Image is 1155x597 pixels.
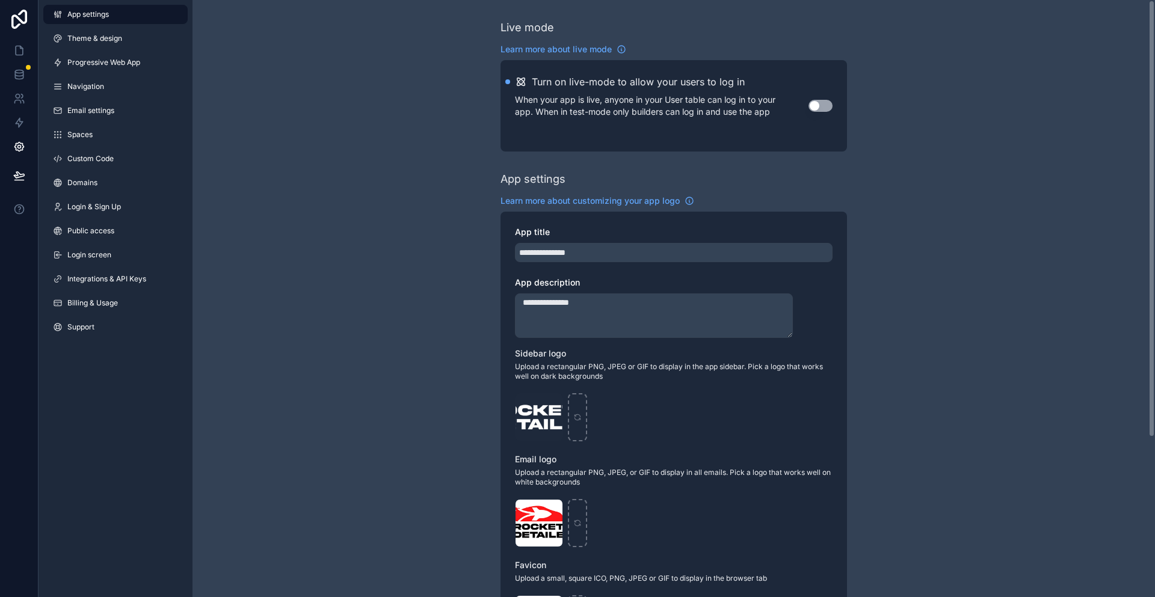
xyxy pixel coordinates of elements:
[43,293,188,313] a: Billing & Usage
[67,178,97,188] span: Domains
[43,269,188,289] a: Integrations & API Keys
[515,362,833,381] span: Upload a rectangular PNG, JPEG or GIF to display in the app sidebar. Pick a logo that works well ...
[515,227,550,237] span: App title
[67,226,114,236] span: Public access
[67,34,122,43] span: Theme & design
[500,195,694,207] a: Learn more about customizing your app logo
[500,195,680,207] span: Learn more about customizing your app logo
[515,560,546,570] span: Favicon
[67,154,114,164] span: Custom Code
[43,221,188,240] a: Public access
[500,171,565,188] div: App settings
[43,149,188,168] a: Custom Code
[532,75,745,89] h2: Turn on live-mode to allow your users to log in
[43,245,188,265] a: Login screen
[67,130,93,139] span: Spaces
[43,317,188,337] a: Support
[43,5,188,24] a: App settings
[500,19,554,36] div: Live mode
[67,106,114,115] span: Email settings
[67,58,140,67] span: Progressive Web App
[43,77,188,96] a: Navigation
[500,43,612,55] span: Learn more about live mode
[515,277,580,287] span: App description
[515,574,833,583] span: Upload a small, square ICO, PNG, JPEG or GIF to display in the browser tab
[515,468,833,487] span: Upload a rectangular PNG, JPEG, or GIF to display in all emails. Pick a logo that works well on w...
[67,298,118,308] span: Billing & Usage
[43,101,188,120] a: Email settings
[43,173,188,192] a: Domains
[43,125,188,144] a: Spaces
[43,197,188,216] a: Login & Sign Up
[67,274,146,284] span: Integrations & API Keys
[515,454,556,464] span: Email logo
[67,202,121,212] span: Login & Sign Up
[67,322,94,332] span: Support
[515,94,808,118] p: When your app is live, anyone in your User table can log in to your app. When in test-mode only b...
[67,82,104,91] span: Navigation
[500,43,626,55] a: Learn more about live mode
[515,348,566,358] span: Sidebar logo
[67,10,109,19] span: App settings
[67,250,111,260] span: Login screen
[43,29,188,48] a: Theme & design
[43,53,188,72] a: Progressive Web App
